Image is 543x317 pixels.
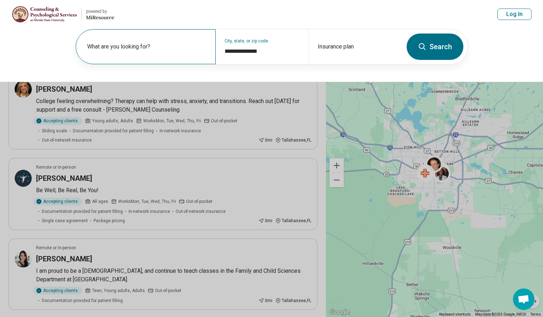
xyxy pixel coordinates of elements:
img: Florida State University [12,6,77,23]
div: Open chat [513,288,534,310]
button: Search [407,34,463,60]
div: powered by [86,8,114,15]
a: Florida State Universitypowered by [11,6,114,23]
label: What are you looking for? [87,42,207,51]
button: Log In [497,9,532,20]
